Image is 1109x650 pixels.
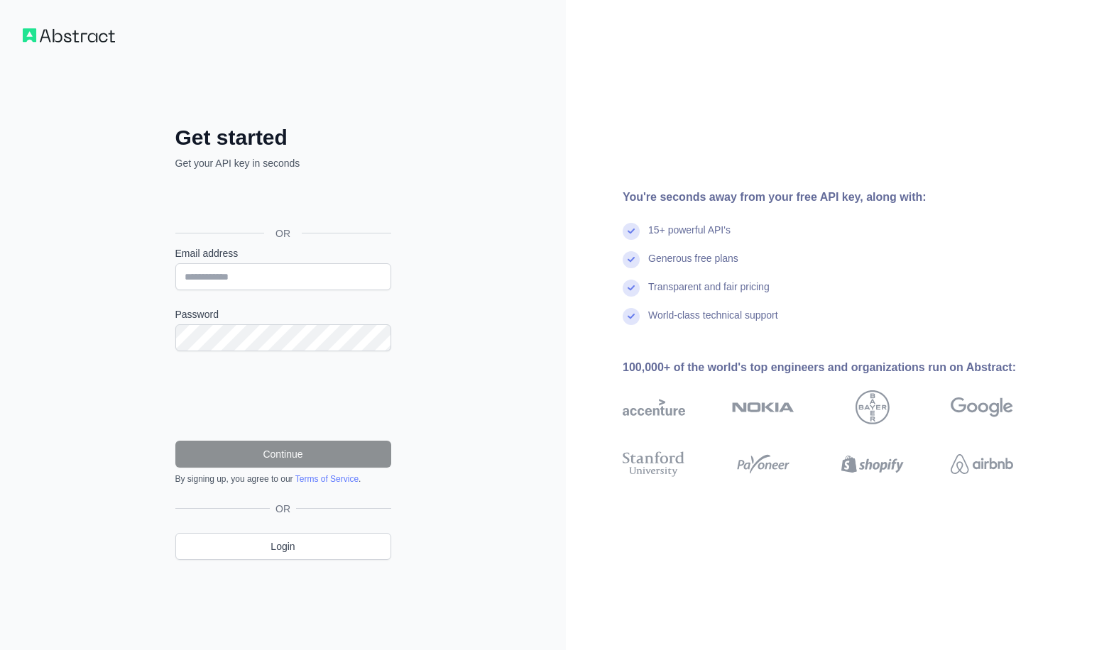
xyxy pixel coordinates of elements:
img: shopify [841,448,904,480]
div: By signing up, you agree to our . [175,473,391,485]
div: 15+ powerful API's [648,223,731,251]
button: Continue [175,441,391,468]
label: Password [175,307,391,321]
img: bayer [856,390,890,424]
img: check mark [623,223,640,240]
div: Sign in with Google. Opens in new tab [175,186,388,217]
img: Workflow [23,28,115,43]
div: Transparent and fair pricing [648,280,770,308]
iframe: reCAPTCHA [175,368,391,424]
img: check mark [623,251,640,268]
div: You're seconds away from your free API key, along with: [623,189,1059,206]
img: accenture [623,390,685,424]
span: OR [270,502,296,516]
iframe: Sign in with Google Button [168,186,395,217]
div: Generous free plans [648,251,738,280]
a: Login [175,533,391,560]
img: airbnb [951,448,1013,480]
img: nokia [732,390,794,424]
label: Email address [175,246,391,260]
img: google [951,390,1013,424]
span: OR [264,226,302,241]
a: Terms of Service [295,474,359,484]
img: check mark [623,280,640,297]
img: check mark [623,308,640,325]
p: Get your API key in seconds [175,156,391,170]
img: payoneer [732,448,794,480]
div: 100,000+ of the world's top engineers and organizations run on Abstract: [623,359,1059,376]
h2: Get started [175,125,391,150]
img: stanford university [623,448,685,480]
div: World-class technical support [648,308,778,336]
